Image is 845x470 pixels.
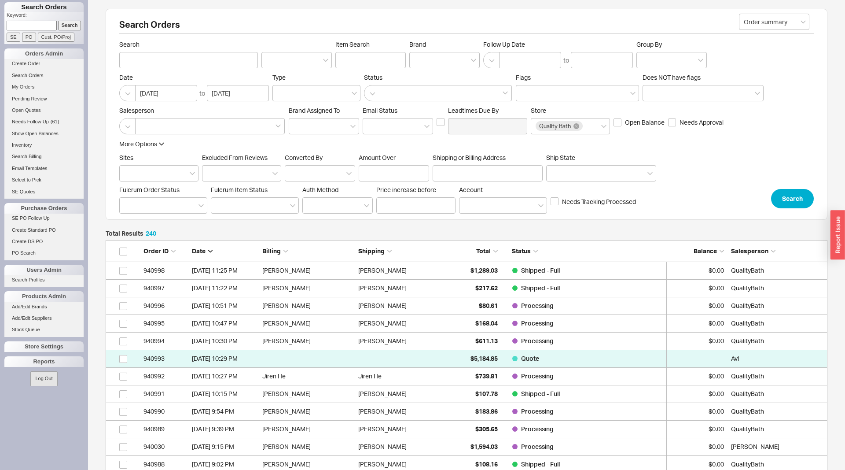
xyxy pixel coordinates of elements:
[409,41,426,48] span: Brand
[4,226,84,235] a: Create Standard PO
[483,41,633,48] span: Follow Up Date
[739,14,809,30] input: Select...
[521,425,554,433] span: Processing
[211,186,268,193] span: Fulcrum Item Status
[143,247,187,255] div: Order ID
[358,332,407,350] div: [PERSON_NAME]
[202,154,268,161] span: Excluded From Reviews
[358,247,385,255] span: Shipping
[216,200,222,211] input: Fulcrum Item Status
[119,140,164,148] button: More Options
[358,297,407,315] div: [PERSON_NAME]
[475,425,498,433] span: $305.65
[106,368,827,385] a: 940992[DATE] 10:27 PMJiren HeJiren He$739.81Processing $0.00QualityBath
[643,74,701,81] span: Does NOT have flags
[277,88,283,98] input: Type
[262,247,281,255] span: Billing
[262,279,354,297] div: [PERSON_NAME]
[4,203,84,214] div: Purchase Orders
[4,237,84,246] a: Create DS PO
[470,443,498,450] span: $1,594.03
[106,421,827,438] a: 940989[DATE] 9:39 PM[PERSON_NAME][PERSON_NAME]$305.65Processing $0.00QualityBath
[119,186,180,193] span: Fulcrum Order Status
[124,200,130,211] input: Fulcrum Order Status
[414,55,420,65] input: Brand
[106,350,827,368] a: 940993[DATE] 10:29 PM$5,184.85Quote Avi
[4,59,84,68] a: Create Order
[4,187,84,196] a: SE Quotes
[143,297,187,315] div: 940996
[475,390,498,397] span: $107.78
[4,117,84,126] a: Needs Follow Up(61)
[475,337,498,344] span: $611.13
[614,118,621,126] input: Open Balance
[323,59,328,62] svg: open menu
[358,420,407,438] div: [PERSON_NAME]
[58,21,81,30] input: Search
[106,333,827,350] a: 940994[DATE] 10:30 PM[PERSON_NAME][PERSON_NAME]$611.13Processing $0.00QualityBath
[272,172,278,175] svg: open menu
[192,262,258,279] div: 9/18/25 11:25 PM
[192,315,258,332] div: 9/18/25 10:47 PM
[731,315,823,332] div: QualityBath
[363,107,397,114] span: Em ​ ail Status
[262,438,354,455] div: [PERSON_NAME]
[521,337,554,344] span: Processing
[782,193,803,204] span: Search
[124,168,130,178] input: Sites
[4,2,84,12] h1: Search Orders
[731,247,768,255] span: Salesperson
[731,350,823,367] div: Avi
[521,372,554,380] span: Processing
[106,385,827,403] a: 940991[DATE] 10:15 PM[PERSON_NAME][PERSON_NAME]$107.78Shipped - Full $0.00QualityBath
[119,107,285,115] span: Salesperson
[192,367,258,385] div: 9/18/25 10:27 PM
[143,367,187,385] div: 940992
[143,438,187,455] div: 940030
[671,262,724,279] div: $0.00
[106,297,827,315] a: 940996[DATE] 10:51 PM[PERSON_NAME][PERSON_NAME]$80.61Processing $0.00QualityBath
[272,74,286,81] span: Type
[671,420,724,438] div: $0.00
[731,247,823,255] div: Salesperson
[262,420,354,438] div: [PERSON_NAME]
[262,332,354,350] div: [PERSON_NAME]
[551,197,558,205] input: Needs Tracking Processed
[358,367,382,385] div: Jiren He
[302,186,338,193] span: Auth Method
[307,200,313,211] input: Auth Method
[38,33,74,42] input: Cust. PO/Proj
[7,33,20,42] input: SE
[358,315,407,332] div: [PERSON_NAME]
[671,403,724,420] div: $0.00
[475,319,498,327] span: $168.04
[562,197,636,206] span: Needs Tracking Processed
[671,438,724,455] div: $0.00
[4,248,84,258] a: PO Search
[4,214,84,223] a: SE PO Follow Up
[364,74,512,81] span: Status
[4,175,84,185] a: Select to Pick
[192,350,258,367] div: 9/18/25 10:29 PM
[262,315,354,332] div: [PERSON_NAME]
[668,118,676,126] input: Needs Approval
[358,247,450,255] div: Shipping
[262,385,354,403] div: [PERSON_NAME]
[192,332,258,350] div: 9/18/25 10:30 PM
[143,247,169,255] span: Order ID
[671,332,724,350] div: $0.00
[192,385,258,403] div: 9/18/25 10:15 PM
[731,420,823,438] div: QualityBath
[731,438,823,455] div: Josh
[531,107,546,114] span: Store
[731,367,823,385] div: QualityBath
[521,88,527,98] input: Flags
[475,284,498,292] span: $217.62
[475,372,498,380] span: $739.81
[4,164,84,173] a: Email Templates
[359,154,429,162] span: Amount Over
[521,443,554,450] span: Processing
[731,262,823,279] div: QualityBath
[119,74,269,81] span: Date
[680,118,724,127] span: Needs Approval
